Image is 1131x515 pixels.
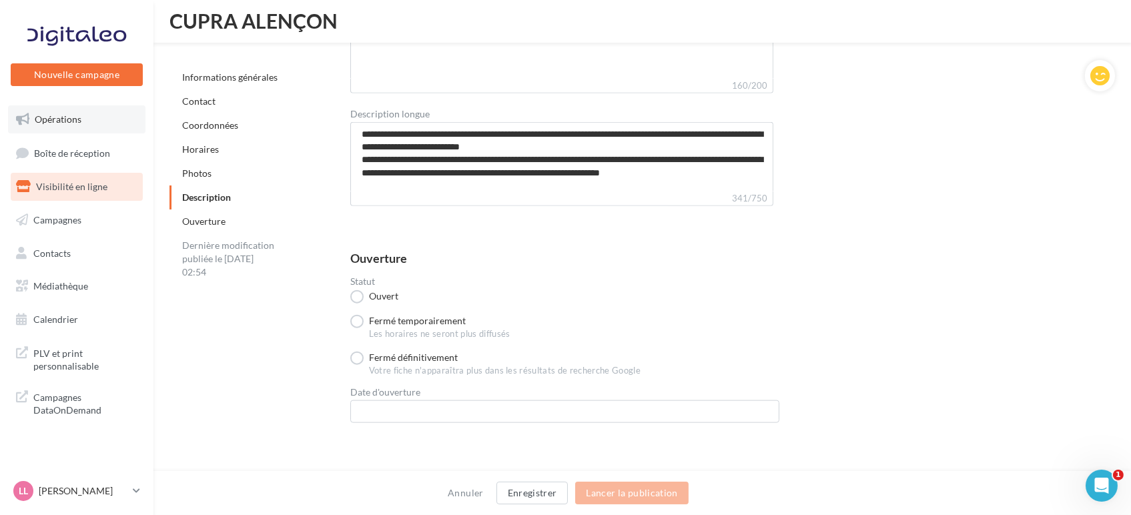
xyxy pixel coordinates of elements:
[33,388,137,417] span: Campagnes DataOnDemand
[182,215,226,227] a: Ouverture
[169,11,338,31] span: CUPRA ALENÇON
[8,206,145,234] a: Campagnes
[34,147,110,158] span: Boîte de réception
[350,277,779,286] label: Statut
[350,109,430,119] label: Description longue
[182,71,278,83] a: Informations générales
[350,252,407,264] div: Ouverture
[350,315,466,328] label: Fermé temporairement
[350,388,779,397] label: Date d'ouverture
[496,482,569,504] button: Enregistrer
[442,485,488,501] button: Annuler
[8,306,145,334] a: Calendrier
[33,247,71,258] span: Contacts
[1113,470,1124,480] span: 1
[369,365,779,377] div: Votre fiche n'apparaîtra plus dans les résultats de recherche Google
[350,79,773,93] label: 160/200
[182,119,238,131] a: Coordonnées
[8,139,145,167] a: Boîte de réception
[350,352,458,365] label: Fermé définitivement
[182,143,219,155] a: Horaires
[575,482,688,504] button: Lancer la publication
[11,478,143,504] a: LL [PERSON_NAME]
[8,383,145,422] a: Campagnes DataOnDemand
[182,167,212,179] a: Photos
[182,191,231,203] a: Description
[8,173,145,201] a: Visibilité en ligne
[8,239,145,268] a: Contacts
[33,280,88,292] span: Médiathèque
[8,105,145,133] a: Opérations
[8,272,145,300] a: Médiathèque
[169,233,290,284] div: Dernière modification publiée le [DATE] 02:54
[39,484,127,498] p: [PERSON_NAME]
[182,95,216,107] a: Contact
[8,339,145,378] a: PLV et print personnalisable
[369,328,779,340] div: Les horaires ne seront plus diffusés
[1086,470,1118,502] iframe: Intercom live chat
[36,181,107,192] span: Visibilité en ligne
[33,344,137,373] span: PLV et print personnalisable
[11,63,143,86] button: Nouvelle campagne
[33,214,81,225] span: Campagnes
[33,314,78,325] span: Calendrier
[350,191,773,206] label: 341/750
[350,290,398,304] label: Ouvert
[19,484,28,498] span: LL
[35,113,81,125] span: Opérations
